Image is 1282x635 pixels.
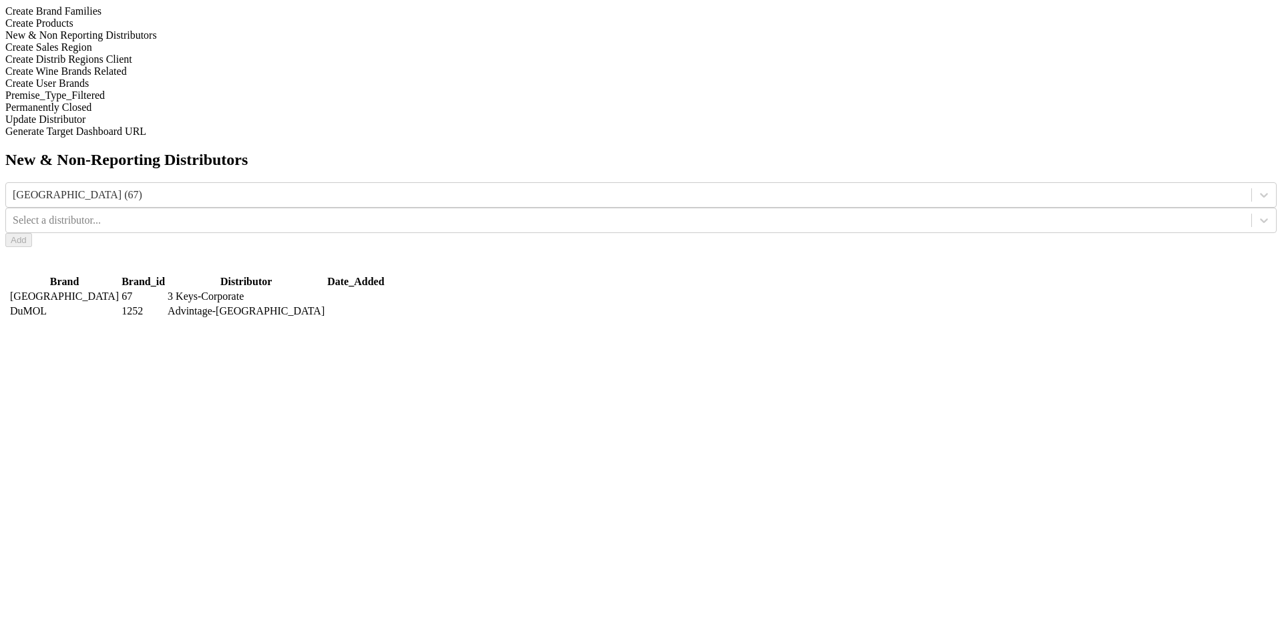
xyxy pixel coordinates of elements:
div: Create Wine Brands Related [5,65,1277,77]
div: Create Sales Region [5,41,1277,53]
div: Create Products [5,17,1277,29]
div: Generate Target Dashboard URL [5,126,1277,138]
td: 67 [121,290,166,303]
td: DuMOL [9,304,120,318]
h2: New & Non-Reporting Distributors [5,151,1277,169]
th: Brand_id [121,275,166,288]
div: Permanently Closed [5,101,1277,114]
th: Date_Added [327,275,385,288]
th: Distributor [167,275,325,288]
div: Create User Brands [5,77,1277,89]
td: 3 Keys-Corporate [167,290,325,303]
div: Premise_Type_Filtered [5,89,1277,101]
div: New & Non Reporting Distributors [5,29,1277,41]
button: Add [5,233,32,247]
td: Advintage-[GEOGRAPHIC_DATA] [167,304,325,318]
th: Brand [9,275,120,288]
div: Create Distrib Regions Client [5,53,1277,65]
td: [GEOGRAPHIC_DATA] [9,290,120,303]
div: Create Brand Families [5,5,1277,17]
td: 1252 [121,304,166,318]
div: Update Distributor [5,114,1277,126]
